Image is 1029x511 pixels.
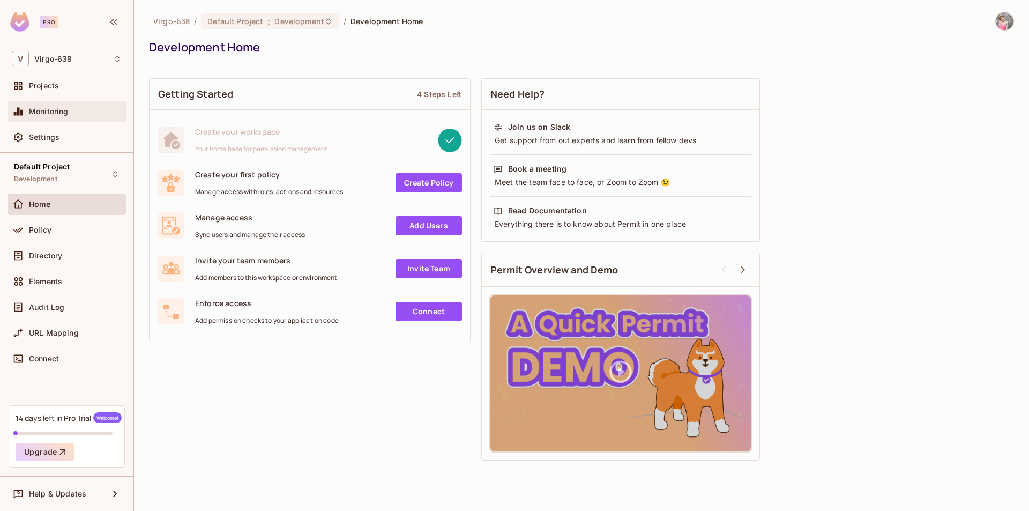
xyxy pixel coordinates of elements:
[16,443,74,461] button: Upgrade
[417,89,461,99] div: 4 Steps Left
[396,173,462,192] a: Create Policy
[34,55,72,63] span: Workspace: Virgo-638
[153,16,190,26] span: the active workspace
[29,133,59,142] span: Settings
[494,219,748,229] div: Everything there is to know about Permit in one place
[12,51,29,66] span: V
[29,200,51,209] span: Home
[93,412,122,423] span: Welcome!
[195,127,327,137] span: Create your workspace
[207,16,263,26] span: Default Project
[508,205,587,216] div: Read Documentation
[996,12,1013,30] img: Virgo Auto Review
[29,277,62,286] span: Elements
[29,82,59,90] span: Projects
[344,16,346,26] li: /
[508,164,566,174] div: Book a meeting
[158,87,233,101] span: Getting Started
[29,354,59,363] span: Connect
[40,16,58,28] div: Pro
[396,259,462,278] a: Invite Team
[194,16,197,26] li: /
[14,175,57,183] span: Development
[29,490,86,498] span: Help & Updates
[396,302,462,321] a: Connect
[16,412,122,423] div: 14 days left in Pro Trial
[195,212,305,223] span: Manage access
[29,107,69,116] span: Monitoring
[14,162,70,171] span: Default Project
[29,226,51,234] span: Policy
[195,255,338,265] span: Invite your team members
[396,216,462,235] a: Add Users
[195,145,327,153] span: Your home base for permission management
[351,16,423,26] span: Development Home
[195,188,343,196] span: Manage access with roles, actions and resources
[195,298,339,308] span: Enforce access
[508,122,570,132] div: Join us on Slack
[195,273,338,282] span: Add members to this workspace or environment
[267,17,271,26] span: :
[149,39,1009,55] div: Development Home
[29,303,64,312] span: Audit Log
[195,231,305,239] span: Sync users and manage their access
[195,316,339,325] span: Add permission checks to your application code
[494,177,748,188] div: Meet the team face to face, or Zoom to Zoom 😉
[490,87,545,101] span: Need Help?
[10,12,29,32] img: SReyMgAAAABJRU5ErkJggg==
[29,329,79,337] span: URL Mapping
[195,169,343,180] span: Create your first policy
[494,135,748,146] div: Get support from out experts and learn from fellow devs
[29,251,62,260] span: Directory
[274,16,324,26] span: Development
[490,263,618,277] span: Permit Overview and Demo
